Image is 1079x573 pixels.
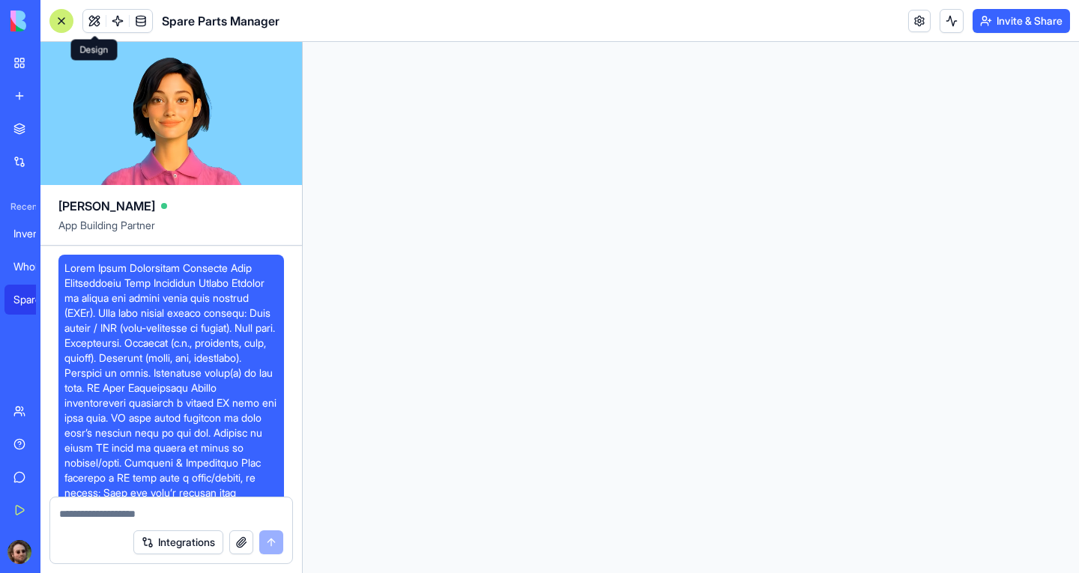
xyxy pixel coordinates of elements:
button: Integrations [133,530,223,554]
img: ACg8ocLOzJOMfx9isZ1m78W96V-9B_-F0ZO2mgTmhXa4GGAzbULkhUdz=s96-c [7,540,31,564]
span: Recent [4,201,36,213]
button: Invite & Share [973,9,1070,33]
div: Spare Parts Manager [13,292,55,307]
div: Design [71,40,118,61]
span: App Building Partner [58,218,284,245]
div: Inventory Manager [13,226,55,241]
a: Spare Parts Manager [4,285,64,315]
span: [PERSON_NAME] [58,197,155,215]
span: Spare Parts Manager [162,12,279,30]
img: logo [10,10,103,31]
a: Wholesale Order Manager [4,252,64,282]
div: Wholesale Order Manager [13,259,55,274]
a: Inventory Manager [4,219,64,249]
